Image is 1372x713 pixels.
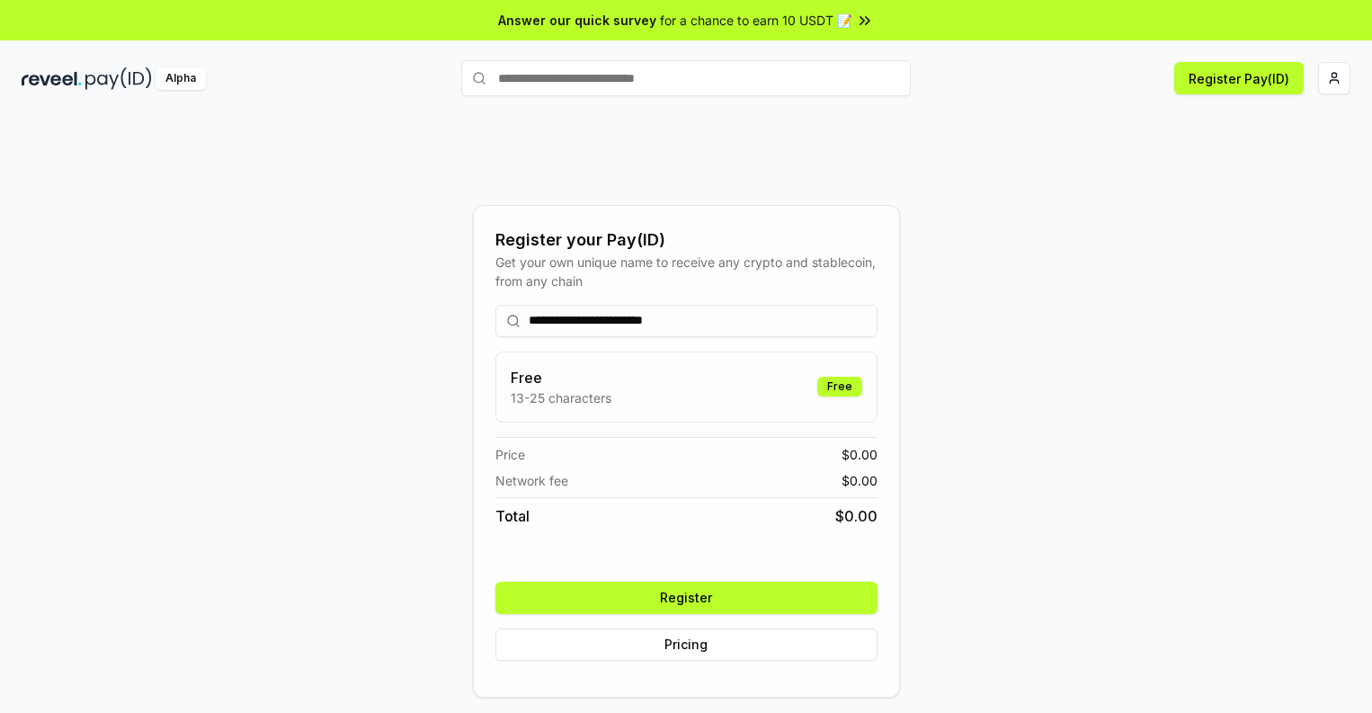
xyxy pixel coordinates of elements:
[156,67,206,90] div: Alpha
[495,253,878,290] div: Get your own unique name to receive any crypto and stablecoin, from any chain
[511,367,611,388] h3: Free
[1174,62,1304,94] button: Register Pay(ID)
[495,445,525,464] span: Price
[835,505,878,527] span: $ 0.00
[511,388,611,407] p: 13-25 characters
[495,582,878,614] button: Register
[495,505,530,527] span: Total
[495,628,878,661] button: Pricing
[495,227,878,253] div: Register your Pay(ID)
[817,377,862,397] div: Free
[495,471,568,490] span: Network fee
[842,445,878,464] span: $ 0.00
[498,11,656,30] span: Answer our quick survey
[660,11,852,30] span: for a chance to earn 10 USDT 📝
[85,67,152,90] img: pay_id
[842,471,878,490] span: $ 0.00
[22,67,82,90] img: reveel_dark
